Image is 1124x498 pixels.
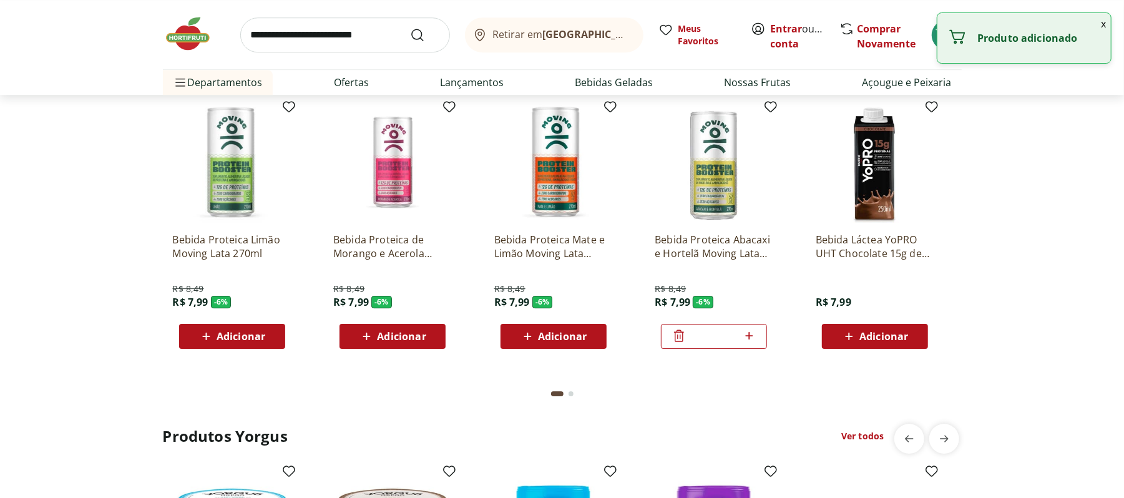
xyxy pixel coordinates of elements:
[179,324,285,349] button: Adicionar
[494,283,525,295] span: R$ 8,49
[655,283,686,295] span: R$ 8,49
[173,295,208,309] span: R$ 7,99
[932,20,962,50] button: Carrinho
[816,233,934,260] a: Bebida Láctea YoPRO UHT Chocolate 15g de proteínas 250ml
[340,324,446,349] button: Adicionar
[501,324,607,349] button: Adicionar
[494,233,613,260] a: Bebida Proteica Mate e Limão Moving Lata 270ml
[333,104,452,223] img: Bebida Proteica de Morango e Acerola Moving Lata 270ml
[494,295,530,309] span: R$ 7,99
[410,27,440,42] button: Submit Search
[333,295,369,309] span: R$ 7,99
[334,75,369,90] a: Ofertas
[173,67,188,97] button: Menu
[377,331,426,341] span: Adicionar
[929,424,959,454] button: next
[173,104,291,223] img: Bebida Proteica Limão Moving Lata 270ml
[822,324,928,349] button: Adicionar
[859,331,908,341] span: Adicionar
[575,75,653,90] a: Bebidas Geladas
[816,104,934,223] img: Bebida Láctea YoPRO UHT Chocolate 15g de proteínas 250ml
[858,22,916,51] a: Comprar Novamente
[173,233,291,260] a: Bebida Proteica Limão Moving Lata 270ml
[862,75,951,90] a: Açougue e Peixaria
[841,430,884,442] a: Ver todos
[658,22,736,47] a: Meus Favoritos
[894,424,924,454] button: previous
[333,283,364,295] span: R$ 8,49
[494,104,613,223] img: Bebida Proteica Mate e Limão Moving Lata 270ml
[977,32,1101,44] p: Produto adicionado
[549,379,566,409] button: Current page from fs-carousel
[678,22,736,47] span: Meus Favoritos
[771,22,803,36] a: Entrar
[440,75,504,90] a: Lançamentos
[566,379,576,409] button: Go to page 2 from fs-carousel
[333,233,452,260] a: Bebida Proteica de Morango e Acerola Moving Lata 270ml
[771,21,826,51] span: ou
[655,233,773,260] a: Bebida Proteica Abacaxi e Hortelã Moving Lata 270ml
[1096,13,1111,34] button: Fechar notificação
[371,296,392,308] span: - 6 %
[217,331,265,341] span: Adicionar
[163,426,288,446] h2: Produtos Yorgus
[542,27,753,41] b: [GEOGRAPHIC_DATA]/[GEOGRAPHIC_DATA]
[655,104,773,223] img: Bebida Proteica Abacaxi e Hortelã Moving Lata 270ml
[465,17,643,52] button: Retirar em[GEOGRAPHIC_DATA]/[GEOGRAPHIC_DATA]
[655,295,690,309] span: R$ 7,99
[173,283,204,295] span: R$ 8,49
[211,296,232,308] span: - 6 %
[538,331,587,341] span: Adicionar
[163,15,225,52] img: Hortifruti
[771,22,839,51] a: Criar conta
[173,67,263,97] span: Departamentos
[532,296,553,308] span: - 6 %
[492,29,630,40] span: Retirar em
[724,75,791,90] a: Nossas Frutas
[240,17,450,52] input: search
[816,295,851,309] span: R$ 7,99
[693,296,713,308] span: - 6 %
